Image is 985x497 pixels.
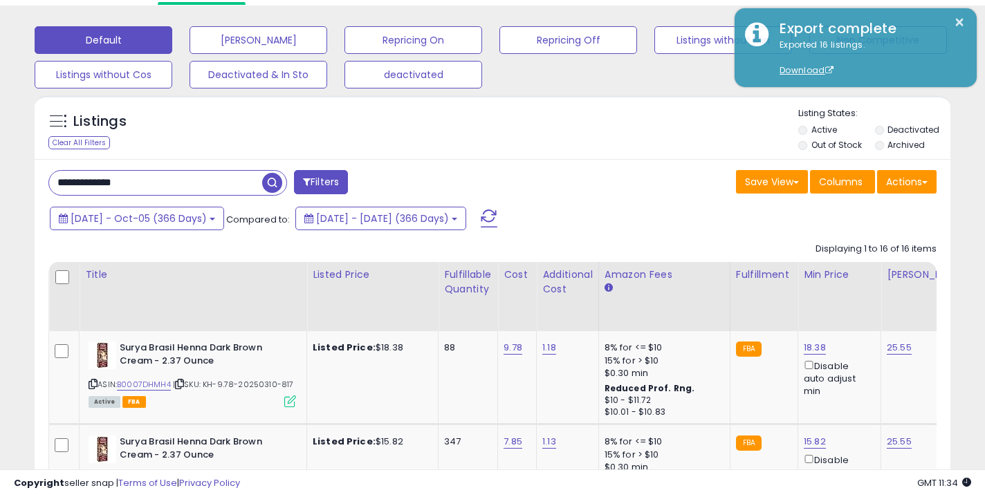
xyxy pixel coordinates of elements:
div: 8% for <= $10 [605,341,719,354]
label: Deactivated [887,124,939,135]
div: $15.82 [313,435,427,448]
div: $10.01 - $10.83 [605,406,719,418]
div: Exported 16 listings. [769,39,966,77]
div: 15% for > $10 [605,355,719,367]
button: [DATE] - [DATE] (366 Days) [295,207,466,230]
b: Listed Price: [313,341,376,354]
span: [DATE] - Oct-05 (366 Days) [71,212,207,225]
small: FBA [736,435,762,451]
small: Amazon Fees. [605,282,613,294]
a: B0007DHMH4 [117,379,171,391]
b: Reduced Prof. Rng. [605,382,695,394]
small: FBA [736,341,762,357]
img: 51i2K9jLRkL._SL40_.jpg [89,435,116,463]
span: [DATE] - [DATE] (366 Days) [316,212,449,225]
div: Title [85,268,301,282]
button: deactivated [344,61,482,88]
div: Cost [504,268,531,282]
button: Repricing On [344,26,482,54]
span: 2025-10-6 11:34 GMT [917,476,971,489]
div: $0.30 min [605,367,719,379]
strong: Copyright [14,476,64,489]
img: 51i2K9jLRkL._SL40_.jpg [89,341,116,369]
button: Deactivated & In Sto [190,61,327,88]
div: Listed Price [313,268,432,282]
span: Columns [819,175,863,189]
b: Surya Brasil Henna Dark Brown Cream - 2.37 Ounce [120,435,288,465]
div: Disable auto adjust min [804,358,870,398]
a: Terms of Use [118,476,177,489]
label: Active [811,124,837,135]
div: Fulfillment [736,268,792,282]
b: Listed Price: [313,435,376,448]
button: Default [35,26,172,54]
div: $10 - $11.72 [605,395,719,406]
span: Compared to: [226,213,290,226]
a: 15.82 [804,435,826,449]
a: 9.78 [504,341,522,355]
a: 25.55 [887,435,912,449]
button: Filters [294,170,348,194]
div: Additional Cost [542,268,593,297]
div: $18.38 [313,341,427,354]
label: Archived [887,139,925,151]
button: Columns [810,170,875,194]
p: Listing States: [798,107,950,120]
span: FBA [122,396,146,408]
div: Displaying 1 to 16 of 16 items [816,243,937,256]
a: 7.85 [504,435,522,449]
div: ASIN: [89,341,296,406]
a: 18.38 [804,341,826,355]
div: 88 [444,341,487,354]
button: Actions [877,170,937,194]
button: Listings without Min [654,26,792,54]
h5: Listings [73,112,127,131]
label: Out of Stock [811,139,862,151]
div: 347 [444,435,487,448]
span: All listings currently available for purchase on Amazon [89,396,120,408]
div: seller snap | | [14,477,240,490]
a: 1.13 [542,435,556,449]
button: [DATE] - Oct-05 (366 Days) [50,207,224,230]
a: 1.18 [542,341,556,355]
button: Save View [736,170,808,194]
button: Repricing Off [499,26,637,54]
span: | SKU: KH-9.78-20250310-817 [173,379,294,390]
button: × [954,14,965,31]
div: Export complete [769,19,966,39]
div: [PERSON_NAME] [887,268,969,282]
div: Clear All Filters [48,136,110,149]
button: Listings without Cos [35,61,172,88]
a: Download [780,64,834,76]
a: Privacy Policy [179,476,240,489]
div: 8% for <= $10 [605,435,719,448]
div: Amazon Fees [605,268,724,282]
b: Surya Brasil Henna Dark Brown Cream - 2.37 Ounce [120,341,288,371]
button: [PERSON_NAME] [190,26,327,54]
div: 15% for > $10 [605,449,719,461]
div: Min Price [804,268,875,282]
div: Disable auto adjust min [804,452,870,492]
div: Fulfillable Quantity [444,268,492,297]
a: 25.55 [887,341,912,355]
